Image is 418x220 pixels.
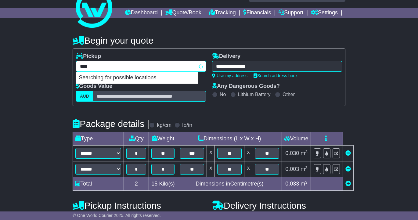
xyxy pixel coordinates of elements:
a: Remove this item [345,166,351,172]
sup: 3 [305,180,308,185]
label: Delivery [212,53,240,60]
td: Volume [282,132,311,146]
sup: 3 [305,165,308,170]
h4: Delivery Instructions [212,200,345,211]
span: © One World Courier 2025. All rights reserved. [73,213,161,218]
a: Tracking [209,8,236,18]
span: 0.030 [285,150,299,156]
a: Financials [243,8,271,18]
sup: 3 [305,150,308,154]
td: Dimensions in Centimetre(s) [177,177,282,191]
a: Add new item [345,181,351,187]
h4: Pickup Instructions [73,200,206,211]
a: Dashboard [125,8,158,18]
label: AUD [76,91,93,102]
td: 2 [124,177,149,191]
span: m [301,181,308,187]
label: Goods Value [76,83,112,90]
span: 15 [151,181,157,187]
a: Search address book [254,73,297,78]
td: x [244,161,252,177]
td: Dimensions (L x W x H) [177,132,282,146]
label: Other [283,92,295,97]
td: Type [73,132,124,146]
label: Lithium Battery [238,92,271,97]
span: m [301,150,308,156]
td: x [207,161,215,177]
label: Pickup [76,53,101,60]
a: Settings [311,8,338,18]
label: lb/in [182,122,192,129]
h4: Begin your quote [73,35,345,45]
a: Support [279,8,303,18]
td: x [244,146,252,161]
td: Total [73,177,124,191]
span: 0.003 [285,166,299,172]
span: m [301,166,308,172]
td: x [207,146,215,161]
td: Kilo(s) [149,177,177,191]
a: Quote/Book [165,8,201,18]
a: Use my address [212,73,247,78]
h4: Package details | [73,119,149,129]
td: Weight [149,132,177,146]
span: 0.033 [285,181,299,187]
a: Remove this item [345,150,351,156]
label: Any Dangerous Goods? [212,83,280,90]
label: No [220,92,226,97]
td: Qty [124,132,149,146]
p: Searching for possible locations... [76,72,198,84]
label: kg/cm [157,122,171,129]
